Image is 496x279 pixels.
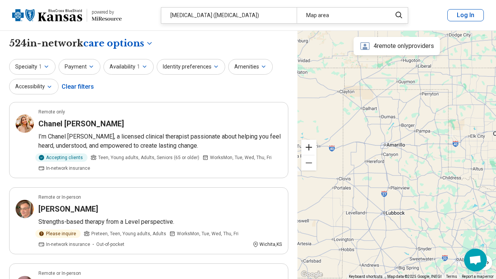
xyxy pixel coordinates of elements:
[39,63,42,71] span: 1
[354,37,440,55] div: 4 remote only providers
[103,59,154,75] button: Availability1
[92,9,122,16] div: powered by
[38,194,81,201] p: Remote or In-person
[462,274,494,279] a: Report a map error
[62,78,94,96] div: Clear filters
[35,153,87,162] div: Accepting clients
[38,108,65,115] p: Remote only
[161,8,297,23] div: [MEDICAL_DATA] ([MEDICAL_DATA])
[46,241,90,248] span: In-network insurance
[35,230,81,238] div: Please inquire
[38,132,282,150] p: I’m Chanel [PERSON_NAME], a licensed clinical therapist passionate about helping you feel heard, ...
[387,274,442,279] span: Map data ©2025 Google, INEGI
[83,37,144,50] span: care options
[446,274,457,279] a: Terms (opens in new tab)
[137,63,140,71] span: 1
[96,241,124,248] span: Out-of-pocket
[38,217,282,226] p: Strengths-based therapy from a Level perspective.
[83,37,153,50] button: Care options
[210,154,272,161] span: Works Mon, Tue, Wed, Thu, Fri
[59,59,100,75] button: Payment
[12,6,82,24] img: Blue Cross Blue Shield Kansas
[9,59,56,75] button: Specialty1
[301,155,316,171] button: Zoom out
[177,230,238,237] span: Works Mon, Tue, Wed, Thu, Fri
[9,79,59,94] button: Accessibility
[228,59,273,75] button: Amenities
[253,241,282,248] div: Wichita , KS
[38,204,98,214] h3: [PERSON_NAME]
[297,8,387,23] div: Map area
[46,165,90,172] span: In-network insurance
[38,270,81,277] p: Remote or In-person
[157,59,225,75] button: Identity preferences
[9,37,153,50] h1: 524 in-network
[447,9,484,21] button: Log In
[301,140,316,155] button: Zoom in
[91,230,166,237] span: Preteen, Teen, Young adults, Adults
[464,249,487,271] div: Open chat
[12,6,122,24] a: Blue Cross Blue Shield Kansaspowered by
[98,154,199,161] span: Teen, Young adults, Adults, Seniors (65 or older)
[38,118,124,129] h3: Chanel [PERSON_NAME]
